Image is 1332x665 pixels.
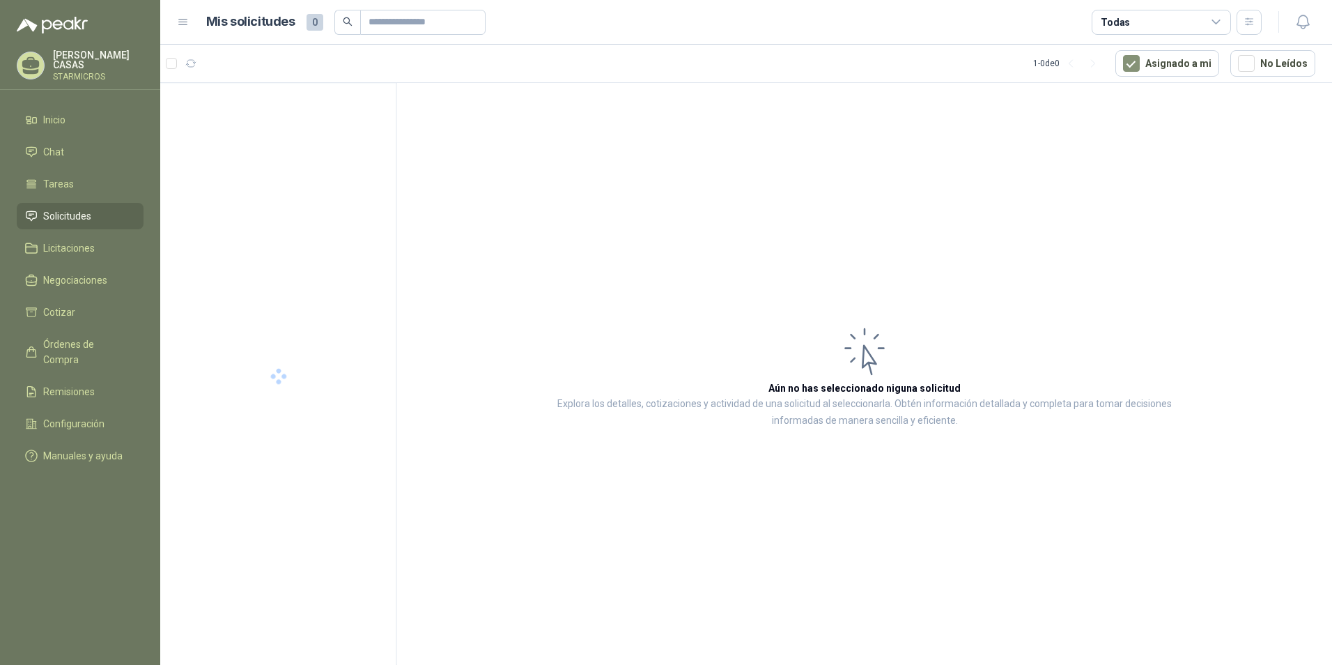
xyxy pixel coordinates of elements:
[17,331,144,373] a: Órdenes de Compra
[17,379,144,405] a: Remisiones
[307,14,323,31] span: 0
[17,411,144,437] a: Configuración
[53,72,144,81] p: STARMICROS
[1230,50,1315,77] button: No Leídos
[17,299,144,326] a: Cotizar
[43,273,107,288] span: Negociaciones
[768,381,961,396] h3: Aún no has seleccionado niguna solicitud
[17,139,144,165] a: Chat
[43,337,130,367] span: Órdenes de Compra
[1101,15,1130,30] div: Todas
[43,208,91,224] span: Solicitudes
[17,17,88,33] img: Logo peakr
[43,416,104,431] span: Configuración
[43,240,95,256] span: Licitaciones
[43,176,74,192] span: Tareas
[536,396,1193,429] p: Explora los detalles, cotizaciones y actividad de una solicitud al seleccionarla. Obtén informaci...
[43,144,64,160] span: Chat
[17,443,144,469] a: Manuales y ayuda
[43,112,65,128] span: Inicio
[43,305,75,320] span: Cotizar
[17,235,144,261] a: Licitaciones
[17,107,144,133] a: Inicio
[53,50,144,70] p: [PERSON_NAME] CASAS
[1115,50,1219,77] button: Asignado a mi
[206,12,295,32] h1: Mis solicitudes
[43,384,95,399] span: Remisiones
[17,267,144,293] a: Negociaciones
[17,171,144,197] a: Tareas
[1033,52,1104,75] div: 1 - 0 de 0
[43,448,123,464] span: Manuales y ayuda
[17,203,144,229] a: Solicitudes
[343,17,353,26] span: search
